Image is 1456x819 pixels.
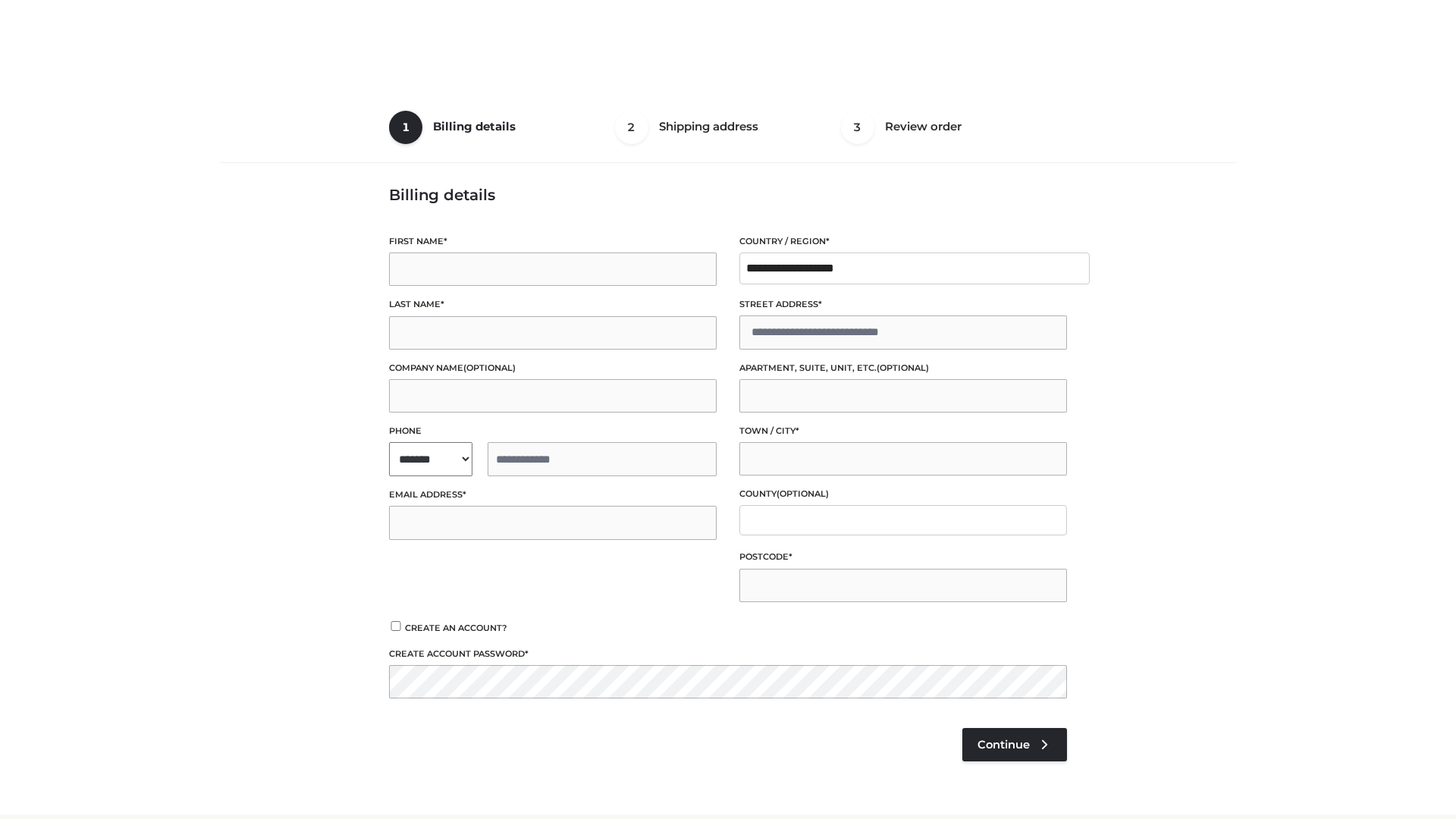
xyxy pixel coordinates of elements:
label: Email address [389,488,717,502]
label: Country / Region [739,234,1067,249]
span: Shipping address [659,119,758,133]
span: Continue [977,738,1030,752]
span: 1 [389,111,422,144]
span: Review order [885,119,962,133]
span: (optional) [463,362,516,373]
label: Apartment, suite, unit, etc. [739,361,1067,375]
span: (optional) [877,362,929,373]
label: Phone [389,424,717,438]
span: 2 [615,111,648,144]
span: (optional) [777,488,829,499]
label: Town / City [739,424,1067,438]
h3: Billing details [389,186,1067,204]
label: First name [389,234,717,249]
span: Create an account? [405,623,507,633]
span: Billing details [433,119,516,133]
label: County [739,487,1067,501]
label: Street address [739,297,1067,312]
span: 3 [841,111,874,144]
label: Company name [389,361,717,375]
a: Continue [962,728,1067,761]
label: Last name [389,297,717,312]
input: Create an account? [389,621,403,631]
label: Postcode [739,550,1067,564]
label: Create account password [389,647,1067,661]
